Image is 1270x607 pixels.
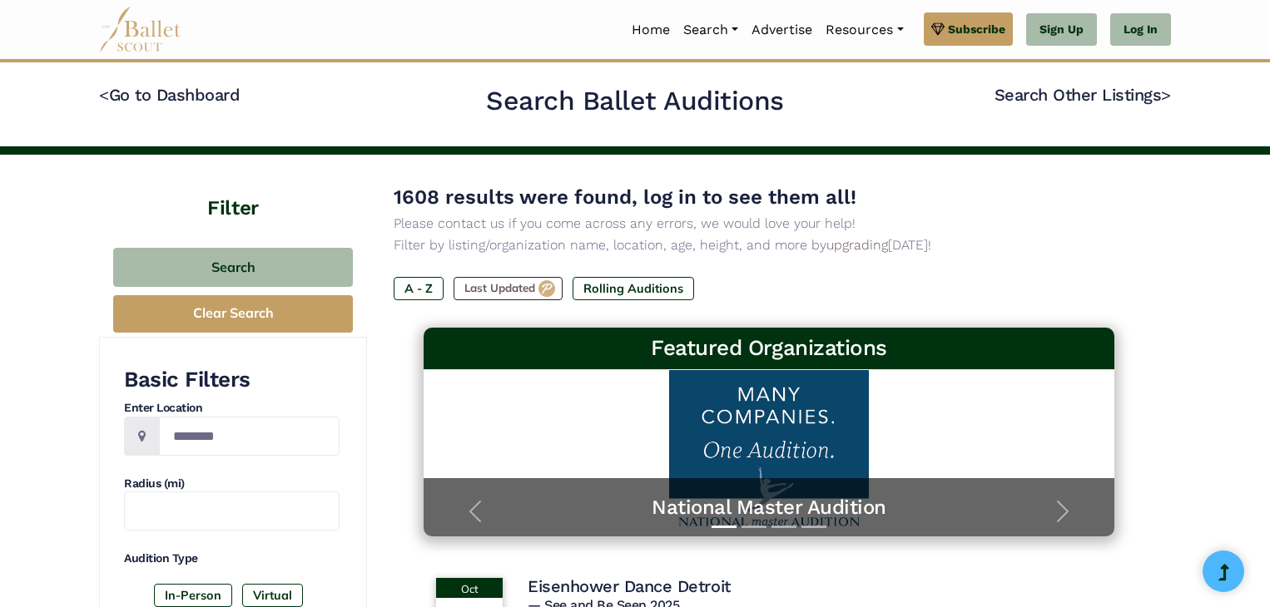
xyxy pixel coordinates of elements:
a: National Master Audition [440,495,1098,521]
a: Search Other Listings> [995,85,1171,105]
label: Virtual [242,584,303,607]
button: Slide 4 [801,517,826,536]
a: upgrading [826,237,888,253]
a: Sign Up [1026,13,1097,47]
a: Subscribe [924,12,1013,46]
label: Rolling Auditions [573,277,694,300]
a: Resources [819,12,910,47]
img: gem.svg [931,20,945,38]
h2: Search Ballet Auditions [486,84,784,119]
button: Slide 3 [771,517,796,536]
button: Search [113,248,353,287]
input: Location [159,417,340,456]
div: Oct [436,578,503,598]
h4: Filter [99,155,367,223]
a: Log In [1110,13,1171,47]
h3: Featured Organizations [437,334,1101,363]
h4: Eisenhower Dance Detroit [528,575,730,597]
code: > [1161,84,1171,105]
h4: Radius (mi) [124,476,340,492]
a: <Go to Dashboard [99,85,240,105]
span: 1608 results were found, log in to see them all! [394,185,856,209]
code: < [99,84,109,105]
label: A - Z [394,277,444,300]
a: Home [625,12,677,47]
button: Slide 2 [742,517,766,536]
h4: Audition Type [124,550,340,567]
label: In-Person [154,584,232,607]
a: Advertise [745,12,819,47]
button: Slide 1 [712,517,737,536]
h4: Enter Location [124,400,340,417]
h3: Basic Filters [124,366,340,394]
label: Last Updated [454,277,563,300]
a: Search [677,12,745,47]
p: Please contact us if you come across any errors, we would love your help! [394,213,1144,234]
p: Filter by listing/organization name, location, age, height, and more by [DATE]! [394,234,1144,256]
span: Subscribe [948,20,1005,38]
button: Clear Search [113,295,353,333]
